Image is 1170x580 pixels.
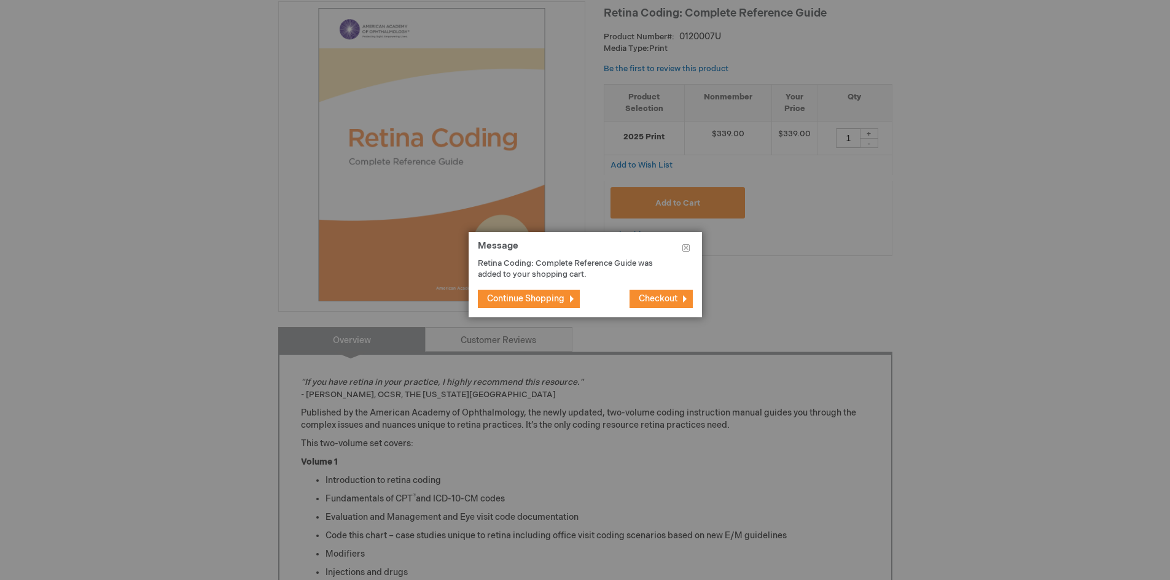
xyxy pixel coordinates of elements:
[639,293,677,304] span: Checkout
[478,290,580,308] button: Continue Shopping
[487,293,564,304] span: Continue Shopping
[478,258,674,280] p: Retina Coding: Complete Reference Guide was added to your shopping cart.
[478,241,693,258] h1: Message
[630,290,693,308] button: Checkout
